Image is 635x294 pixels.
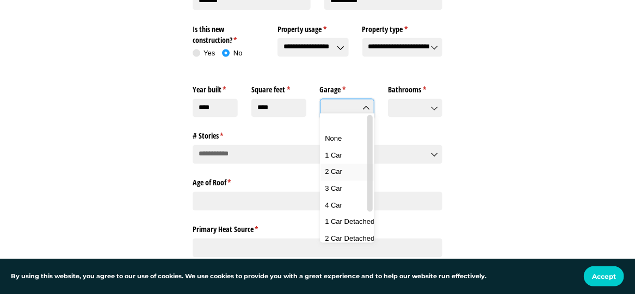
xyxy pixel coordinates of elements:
[362,21,443,35] label: Property type
[233,49,243,58] span: No
[251,81,306,95] label: Square feet
[193,221,443,235] label: Primary Heat Source
[584,266,624,286] button: Accept
[325,134,342,144] span: None
[388,81,442,95] label: Bathrooms
[320,81,374,95] label: Garage
[325,217,374,227] span: 1 Car Detached
[278,21,349,35] label: Property usage
[11,272,486,282] p: By using this website, you agree to our use of cookies. We use cookies to provide you with a grea...
[325,151,342,161] span: 1 Car
[325,184,342,194] span: 3 Car
[325,234,374,244] span: 2 Car Detached
[193,21,264,46] legend: Is this new construction?
[592,272,616,280] span: Accept
[325,201,342,211] span: 4 Car
[193,174,443,189] label: Age of Roof
[193,81,238,95] label: Year built
[204,49,215,58] span: Yes
[193,128,443,142] label: # Stories
[325,167,342,177] span: 2 Car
